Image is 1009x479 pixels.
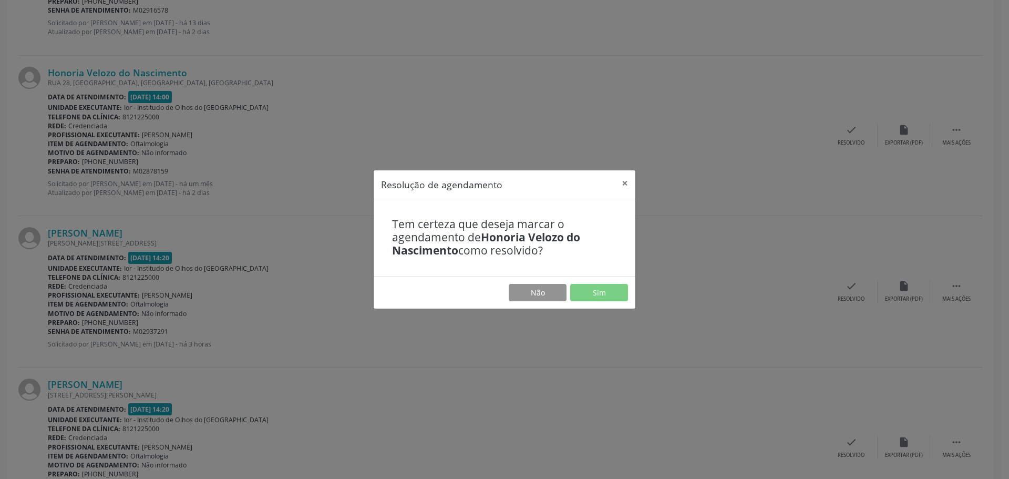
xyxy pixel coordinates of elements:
button: Close [614,170,635,196]
button: Sim [570,284,628,302]
button: Não [509,284,567,302]
b: Honoria Velozo do Nascimento [392,230,580,258]
h5: Resolução de agendamento [381,178,502,191]
h4: Tem certeza que deseja marcar o agendamento de como resolvido? [392,218,617,258]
